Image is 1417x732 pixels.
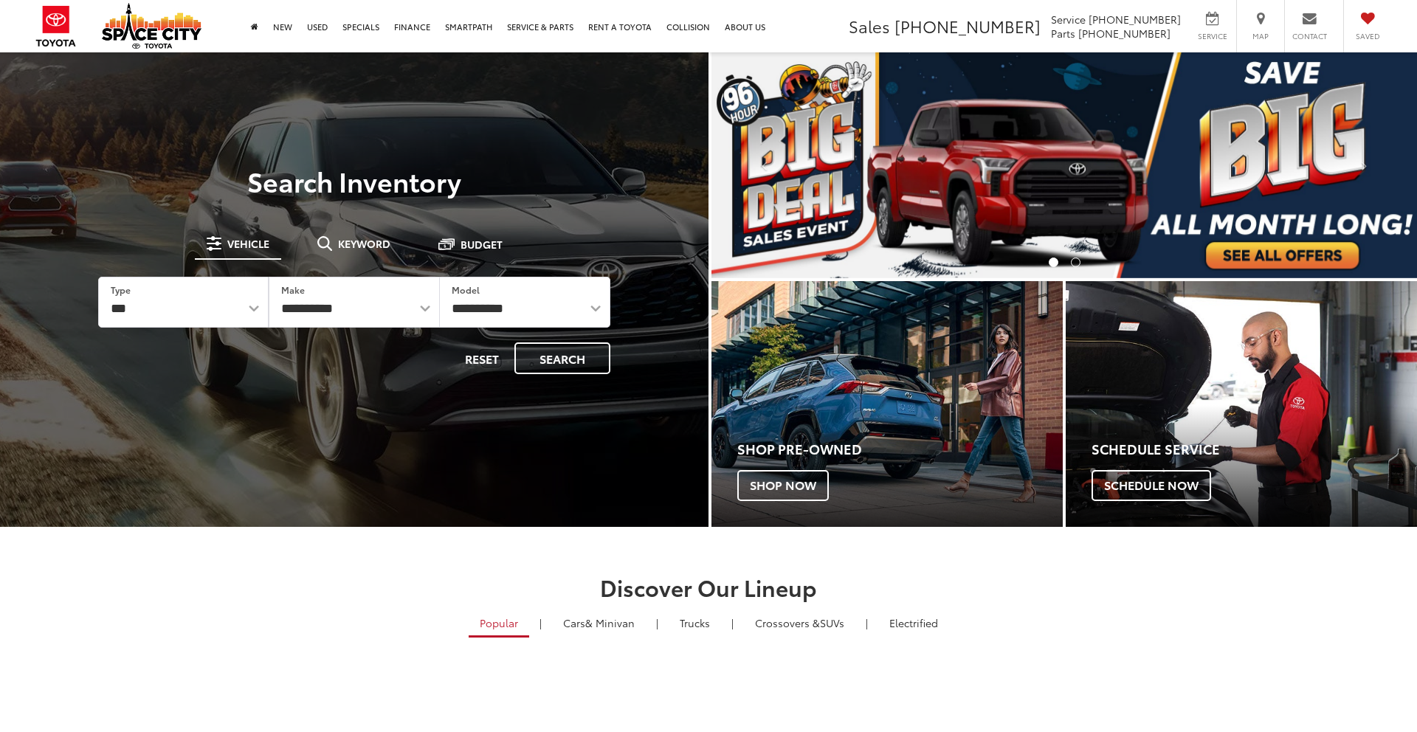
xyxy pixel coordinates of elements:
span: Service [1051,12,1086,27]
span: Vehicle [227,238,269,249]
a: SUVs [744,610,855,635]
section: Carousel section with vehicle pictures - may contain disclaimers. [711,52,1417,278]
h3: Search Inventory [62,166,647,196]
span: Shop Now [737,470,829,501]
a: Cars [552,610,646,635]
span: [PHONE_NUMBER] [1089,12,1181,27]
label: Make [281,283,305,296]
span: [PHONE_NUMBER] [894,14,1041,38]
span: Saved [1351,31,1384,41]
button: Search [514,342,610,374]
label: Type [111,283,131,296]
a: Shop Pre-Owned Shop Now [711,281,1063,527]
span: [PHONE_NUMBER] [1078,26,1171,41]
span: Parts [1051,26,1075,41]
li: Go to slide number 1. [1049,258,1058,267]
div: Toyota [1066,281,1417,527]
span: Sales [849,14,890,38]
h4: Shop Pre-Owned [737,442,1063,457]
span: Service [1196,31,1229,41]
a: Popular [469,610,529,638]
span: & Minivan [585,615,635,630]
button: Reset [452,342,511,374]
img: Big Deal Sales Event [711,52,1417,278]
span: Budget [461,239,503,249]
label: Model [452,283,480,296]
a: Electrified [878,610,949,635]
button: Click to view previous picture. [711,82,817,249]
li: | [536,615,545,630]
li: | [652,615,662,630]
h4: Schedule Service [1092,442,1417,457]
span: Crossovers & [755,615,820,630]
span: Keyword [338,238,390,249]
div: Toyota [711,281,1063,527]
div: carousel slide number 1 of 2 [711,52,1417,278]
h2: Discover Our Lineup [188,575,1229,599]
span: Map [1244,31,1277,41]
li: Go to slide number 2. [1071,258,1080,267]
li: | [862,615,872,630]
a: Schedule Service Schedule Now [1066,281,1417,527]
span: Contact [1292,31,1327,41]
li: | [728,615,737,630]
button: Click to view next picture. [1311,82,1417,249]
img: Space City Toyota [102,3,201,49]
a: Trucks [669,610,721,635]
span: Schedule Now [1092,470,1211,501]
